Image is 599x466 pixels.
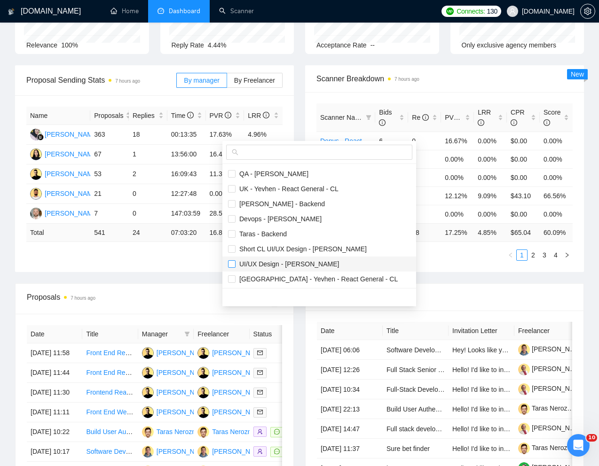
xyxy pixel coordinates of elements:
[386,445,430,452] a: Sure bet finder
[518,444,578,451] a: Taras Neroznak
[518,404,578,412] a: Taras Neroznak
[142,426,154,438] img: TN
[540,150,573,168] td: 0.00%
[167,125,206,145] td: 00:13:35
[370,41,375,49] span: --
[383,439,449,458] td: Sure bet finder
[157,348,211,358] div: [PERSON_NAME]
[182,327,192,341] span: filter
[317,439,383,458] td: [DATE] 11:37
[129,184,167,204] td: 0
[474,150,507,168] td: 0.00%
[507,205,540,223] td: $0.00
[30,148,42,160] img: NB
[184,331,190,337] span: filter
[169,7,200,15] span: Dashboard
[383,340,449,360] td: Software Developer for Multiple Projects (Lead Database, Email Tools)
[232,149,238,155] span: search
[379,109,392,126] span: Bids
[142,446,154,458] img: AK
[274,449,280,454] span: message
[82,422,138,442] td: Build User Authentication & Subscription Management API for Web Application
[408,186,441,205] td: 3
[317,380,383,399] td: [DATE] 10:34
[518,423,530,435] img: c1uRlfXwpBAMZQzrou_T43XaFKhEAC-ie_GEmGJqcWWEjHc6WXNX_uYxuISRY5XTlb
[408,150,441,168] td: 0
[236,275,398,283] span: [GEOGRAPHIC_DATA] - Yevhen - React General - СL
[518,424,586,432] a: [PERSON_NAME]
[518,443,530,454] img: c15az_EgoumIzL14PEGRJQXM9D3YosdBqThoa8AwbBodrMKhnmLA56nx_2IO8kbWEI
[90,224,129,242] td: 541
[86,428,315,435] a: Build User Authentication & Subscription Management API for Web Application
[212,387,266,397] div: [PERSON_NAME]
[236,170,308,178] span: QA - [PERSON_NAME]
[129,204,167,224] td: 0
[394,77,419,82] time: 7 hours ago
[142,408,211,415] a: YS[PERSON_NAME]
[197,447,266,455] a: AK[PERSON_NAME]
[157,407,211,417] div: [PERSON_NAME]
[142,368,211,376] a: YS[PERSON_NAME]
[386,346,592,354] a: Software Developer for Multiple Projects (Lead Database, Email Tools)
[27,442,82,462] td: [DATE] 10:17
[366,115,371,120] span: filter
[248,112,269,119] span: LRR
[129,107,167,125] th: Replies
[257,449,263,454] span: user-add
[317,291,572,303] span: Invitations
[317,322,383,340] th: Date
[234,77,275,84] span: By Freelancer
[212,348,266,358] div: [PERSON_NAME]
[375,132,408,150] td: 6
[206,145,244,164] td: 16.42%
[206,184,244,204] td: 0.00%
[449,322,514,340] th: Invitation Letter
[571,70,584,78] span: New
[27,363,82,383] td: [DATE] 11:44
[445,114,467,121] span: PVR
[90,164,129,184] td: 53
[27,383,82,403] td: [DATE] 11:30
[45,188,99,199] div: [PERSON_NAME]
[539,250,550,260] a: 3
[197,387,209,398] img: YS
[30,209,99,217] a: MK[PERSON_NAME]
[462,41,557,49] span: Only exclusive agency members
[441,205,474,223] td: 0.00%
[386,425,494,433] a: Full stack development of dashboard
[586,434,597,442] span: 10
[539,249,550,261] li: 3
[581,8,595,15] span: setting
[45,129,99,140] div: [PERSON_NAME]
[129,145,167,164] td: 1
[507,223,540,241] td: $ 65.04
[422,114,429,121] span: info-circle
[383,360,449,380] td: Full Stack Senior Developer Needed - Immediate Start
[110,7,139,15] a: homeHome
[274,429,280,435] span: message
[142,347,154,359] img: YS
[457,6,485,16] span: Connects:
[30,130,99,138] a: FF[PERSON_NAME]
[167,184,206,204] td: 12:27:48
[167,164,206,184] td: 16:09:43
[528,249,539,261] li: 2
[253,329,292,339] span: Status
[167,224,206,242] td: 07:03:20
[82,363,138,383] td: Front End React Developer for Enterprise AI Project
[30,150,99,157] a: NB[PERSON_NAME]
[505,249,516,261] li: Previous Page
[408,132,441,150] td: 0
[30,189,99,197] a: KZ[PERSON_NAME]
[379,119,386,126] span: info-circle
[129,125,167,145] td: 18
[142,406,154,418] img: YS
[320,137,382,145] a: Denys - React Native
[567,434,590,457] iframe: Intercom live chat
[540,132,573,150] td: 0.00%
[544,119,550,126] span: info-circle
[236,200,325,208] span: [PERSON_NAME] - Backend
[197,368,266,376] a: YS[PERSON_NAME]
[236,260,339,268] span: UI/UX Design - [PERSON_NAME]
[505,249,516,261] button: left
